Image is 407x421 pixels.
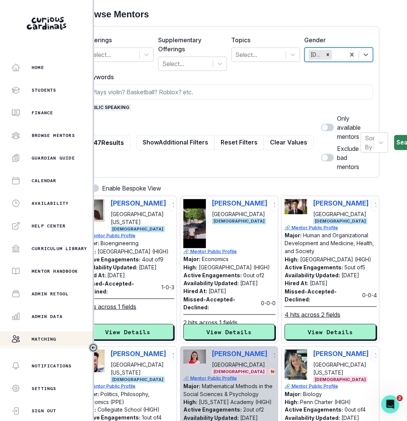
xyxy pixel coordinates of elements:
[82,264,137,270] p: Availability Updated:
[142,415,162,421] p: 1 out of 4
[32,65,44,71] p: Home
[82,256,140,263] p: Active Engagements:
[85,104,131,111] span: public speaking
[85,35,149,45] label: Offerings
[111,210,166,226] p: [GEOGRAPHIC_DATA][US_STATE]
[202,256,229,262] p: Economics
[285,232,374,254] p: Human and Organizational Development and Medicine, Health, and Society
[243,407,264,413] p: 2 out of 2
[183,280,239,286] p: Availability Updated:
[285,310,340,319] u: 4 hits across 2 fields
[32,223,66,229] p: Help Center
[381,395,399,413] iframe: Intercom live chat
[111,226,165,232] span: [DEMOGRAPHIC_DATA]
[313,361,369,376] p: [GEOGRAPHIC_DATA][US_STATE]
[85,85,373,100] input: Plays violin? Basketball? Roblox? etc.
[305,35,369,45] label: Gender
[345,264,365,270] p: 5 out of 5
[27,17,66,30] img: Curious Cardinals Logo
[212,210,267,218] p: [GEOGRAPHIC_DATA]
[341,272,359,278] p: [DATE]
[183,264,197,270] p: High:
[264,135,314,150] button: Clear Values
[183,399,197,405] p: High:
[88,343,98,353] button: Toggle sidebar
[82,280,159,295] p: Missed-Accepted-Declined:
[212,218,266,224] span: [DEMOGRAPHIC_DATA]
[91,138,124,147] p: 147 Results
[183,256,200,262] p: Major:
[32,408,56,414] p: Sign Out
[32,386,56,392] p: Settings
[101,240,139,246] p: Bioengineering
[85,72,369,81] label: Keywords
[183,318,238,327] u: 2 hits across 1 fields
[32,291,69,297] p: Admin Retool
[32,132,75,138] p: Browse Mentors
[285,280,308,286] p: Hired At:
[111,376,165,383] span: [DEMOGRAPHIC_DATA]
[310,280,328,286] p: [DATE]
[79,9,380,20] h2: Browse Mentors
[82,232,174,239] a: 🔗 Mentor Public Profile
[337,114,361,141] p: Only available mentors
[214,135,264,150] button: Reset Filters
[285,232,302,238] p: Major:
[300,256,371,263] p: [GEOGRAPHIC_DATA] (HIGH)
[313,350,369,358] p: [PERSON_NAME]
[285,383,377,390] a: 🔗 Mentor Public Profile
[285,407,343,413] p: Active Engagements:
[32,200,69,206] p: Availability
[82,391,149,405] p: Politics, Philosophy, Economics (PPE)
[32,336,56,342] p: Matching
[142,256,163,263] p: 4 out of 9
[285,224,377,231] a: 🔗 Mentor Public Profile
[397,395,403,401] span: 2
[309,50,324,60] div: [DEMOGRAPHIC_DATA]
[365,134,377,152] div: Sort By
[183,248,276,255] a: 🔗 Mentor Public Profile
[212,350,267,358] p: [PERSON_NAME]
[372,350,384,362] button: cart
[209,288,226,294] p: [DATE]
[111,361,166,376] p: [GEOGRAPHIC_DATA][US_STATE]
[183,383,273,397] p: Mathematical Methods in the Social Sciences & Psychology
[212,369,266,375] span: [DEMOGRAPHIC_DATA]
[183,407,242,413] p: Active Engagements:
[212,199,267,207] p: [PERSON_NAME]
[270,199,282,211] button: cart
[183,288,207,294] p: Hired At:
[285,350,307,380] img: Picture of Evelyn Eisenstein
[32,363,72,369] p: Notifications
[285,399,299,405] p: High:
[183,324,275,340] button: View Details
[183,383,200,389] p: Major:
[345,407,366,413] p: 0 out of 4
[158,35,222,54] label: Supplementary Offerings
[98,407,160,413] p: Collegiate School (HIGH)
[183,350,206,363] img: Picture of Marianna Annest
[183,295,258,311] p: Missed-Accepted-Declined:
[212,361,267,369] p: [GEOGRAPHIC_DATA]
[324,50,332,60] div: Remove Male
[162,283,174,291] p: 1 - 0 - 3
[313,376,367,383] span: [DEMOGRAPHIC_DATA]
[240,280,258,286] p: [DATE]
[285,391,302,397] p: Major:
[169,199,181,211] button: cart
[32,246,87,252] p: Curriculum Library
[232,35,296,45] label: Topics
[285,272,340,278] p: Availability Updated:
[32,110,53,116] p: Finance
[243,272,264,278] p: 0 out of 2
[107,272,125,278] p: [DATE]
[313,199,369,207] p: [PERSON_NAME]
[32,155,75,161] p: Guardian Guide
[285,264,343,270] p: Active Engagements:
[362,291,377,299] p: 0 - 0 - 4
[82,415,140,421] p: Active Engagements:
